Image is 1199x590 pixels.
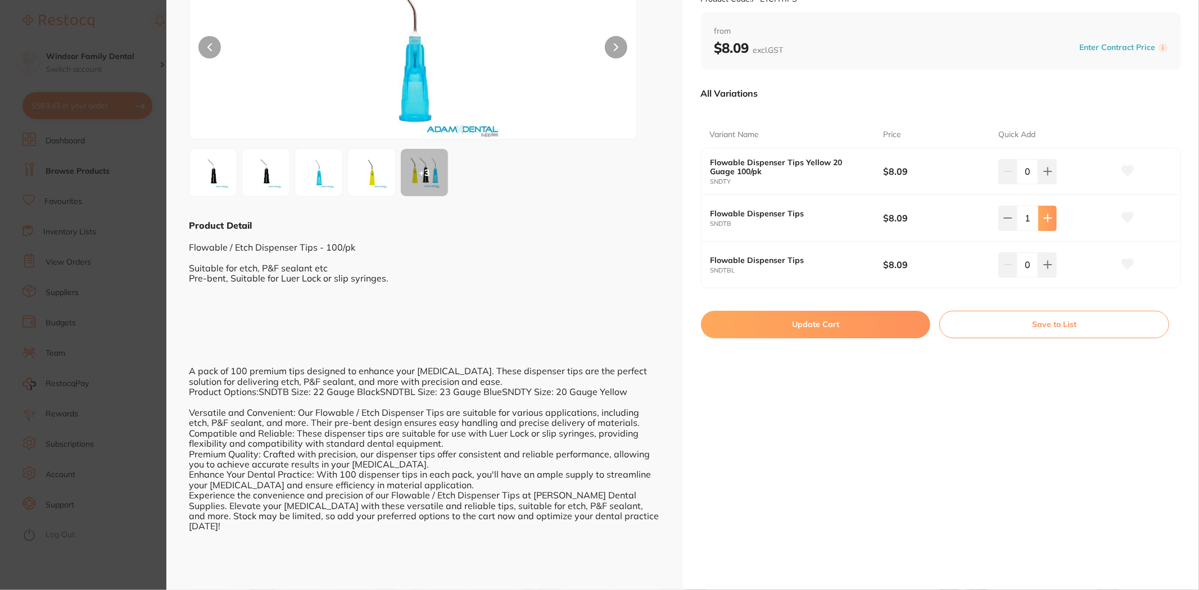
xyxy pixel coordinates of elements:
[701,88,758,99] p: All Variations
[753,45,784,55] span: excl. GST
[999,129,1036,140] p: Quick Add
[711,220,884,228] small: SNDTB
[883,129,901,140] p: Price
[883,212,987,224] b: $8.09
[193,152,233,193] img: RVRDSFRJUFMuanBn
[246,152,286,193] img: LmpwZw
[883,165,987,178] b: $8.09
[401,149,448,196] div: + 3
[189,220,252,231] b: Product Detail
[714,39,784,56] b: $8.09
[711,178,884,185] small: SNDTY
[710,129,759,140] p: Variant Name
[711,158,866,176] b: Flowable Dispenser Tips Yellow 20 Guage 100/pk
[714,26,1168,37] span: from
[1076,42,1159,53] button: Enter Contract Price
[711,256,866,265] b: Flowable Dispenser Tips
[400,148,449,197] button: +3
[1159,43,1168,52] label: i
[939,311,1169,338] button: Save to List
[351,152,392,193] img: LmpwZw
[189,232,660,583] div: Flowable / Etch Dispenser Tips - 100/pk Suitable for etch, P&F sealant etc Pre-bent, Suitable for...
[711,209,866,218] b: Flowable Dispenser Tips
[701,311,931,338] button: Update Cart
[883,258,987,271] b: $8.09
[711,267,884,274] small: SNDTBL
[298,152,339,193] img: TC5qcGc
